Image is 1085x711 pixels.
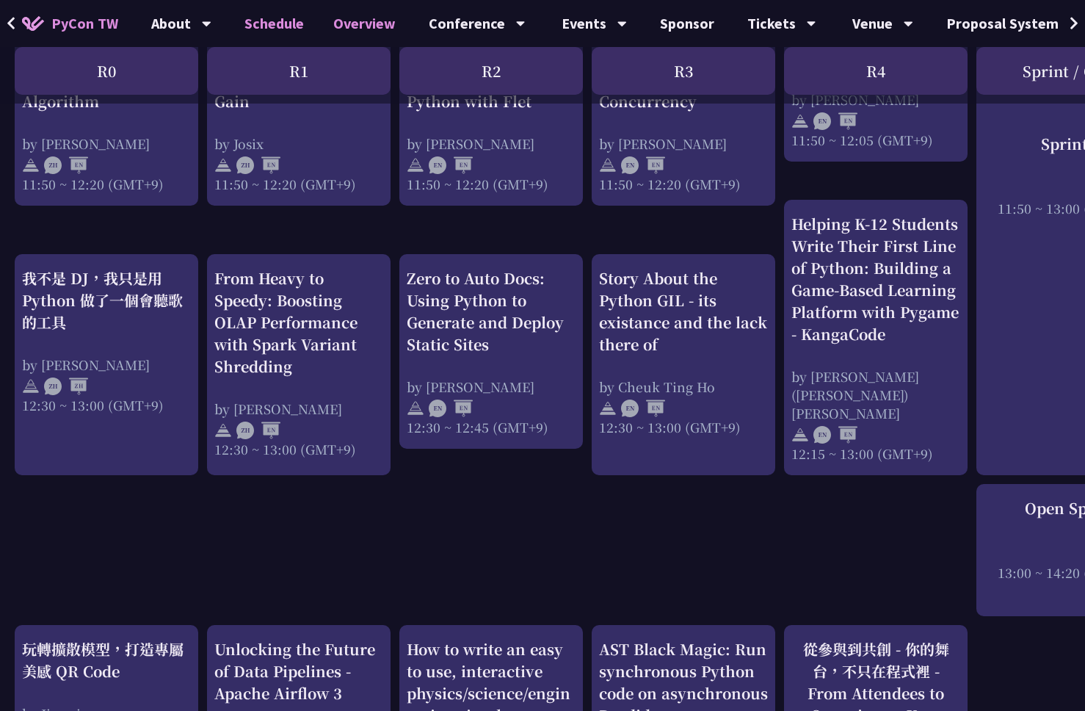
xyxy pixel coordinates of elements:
[236,156,280,174] img: ZHEN.371966e.svg
[621,156,665,174] img: ENEN.5a408d1.svg
[214,638,383,704] div: Unlocking the Future of Data Pipelines - Apache Airflow 3
[22,267,191,333] div: 我不是 DJ，我只是用 Python 做了一個會聽歌的工具
[599,267,768,436] a: Story About the Python GIL - its existance and the lack there of by Cheuk Ting Ho 12:30 ~ 13:00 (...
[791,213,960,345] div: Helping K-12 Students Write Their First Line of Python: Building a Game-Based Learning Platform w...
[214,422,232,439] img: svg+xml;base64,PHN2ZyB4bWxucz0iaHR0cDovL3d3dy53My5vcmcvMjAwMC9zdmciIHdpZHRoPSIyNCIgaGVpZ2h0PSIyNC...
[22,16,44,31] img: Home icon of PyCon TW 2025
[407,267,576,436] a: Zero to Auto Docs: Using Python to Generate and Deploy Static Sites by [PERSON_NAME] 12:30 ~ 12:4...
[791,444,960,463] div: 12:15 ~ 13:00 (GMT+9)
[599,267,768,355] div: Story About the Python GIL - its existance and the lack there of
[599,134,768,153] div: by [PERSON_NAME]
[22,134,191,153] div: by [PERSON_NAME]
[592,47,775,95] div: R3
[236,422,280,439] img: ZHEN.371966e.svg
[22,638,191,682] div: 玩轉擴散模型，打造專屬美感 QR Code
[22,396,191,414] div: 12:30 ~ 13:00 (GMT+9)
[407,418,576,436] div: 12:30 ~ 12:45 (GMT+9)
[214,134,383,153] div: by Josix
[22,267,191,414] a: 我不是 DJ，我只是用 Python 做了一個會聽歌的工具 by [PERSON_NAME] 12:30 ~ 13:00 (GMT+9)
[22,156,40,174] img: svg+xml;base64,PHN2ZyB4bWxucz0iaHR0cDovL3d3dy53My5vcmcvMjAwMC9zdmciIHdpZHRoPSIyNCIgaGVpZ2h0PSIyNC...
[599,418,768,436] div: 12:30 ~ 13:00 (GMT+9)
[407,175,576,193] div: 11:50 ~ 12:20 (GMT+9)
[15,47,198,95] div: R0
[44,156,88,174] img: ZHEN.371966e.svg
[22,378,40,395] img: svg+xml;base64,PHN2ZyB4bWxucz0iaHR0cDovL3d3dy53My5vcmcvMjAwMC9zdmciIHdpZHRoPSIyNCIgaGVpZ2h0PSIyNC...
[407,134,576,153] div: by [PERSON_NAME]
[214,267,383,378] div: From Heavy to Speedy: Boosting OLAP Performance with Spark Variant Shredding
[791,367,960,422] div: by [PERSON_NAME] ([PERSON_NAME]) [PERSON_NAME]
[791,131,960,149] div: 11:50 ~ 12:05 (GMT+9)
[214,156,232,174] img: svg+xml;base64,PHN2ZyB4bWxucz0iaHR0cDovL3d3dy53My5vcmcvMjAwMC9zdmciIHdpZHRoPSIyNCIgaGVpZ2h0PSIyNC...
[407,267,576,355] div: Zero to Auto Docs: Using Python to Generate and Deploy Static Sites
[791,426,809,444] img: svg+xml;base64,PHN2ZyB4bWxucz0iaHR0cDovL3d3dy53My5vcmcvMjAwMC9zdmciIHdpZHRoPSIyNCIgaGVpZ2h0PSIyNC...
[784,47,968,95] div: R4
[429,156,473,174] img: ENEN.5a408d1.svg
[214,175,383,193] div: 11:50 ~ 12:20 (GMT+9)
[791,213,960,463] a: Helping K-12 Students Write Their First Line of Python: Building a Game-Based Learning Platform w...
[621,400,665,417] img: ENEN.5a408d1.svg
[407,378,576,396] div: by [PERSON_NAME]
[22,175,191,193] div: 11:50 ~ 12:20 (GMT+9)
[599,156,617,174] img: svg+xml;base64,PHN2ZyB4bWxucz0iaHR0cDovL3d3dy53My5vcmcvMjAwMC9zdmciIHdpZHRoPSIyNCIgaGVpZ2h0PSIyNC...
[813,112,857,130] img: ENEN.5a408d1.svg
[214,267,383,458] a: From Heavy to Speedy: Boosting OLAP Performance with Spark Variant Shredding by [PERSON_NAME] 12:...
[599,175,768,193] div: 11:50 ~ 12:20 (GMT+9)
[22,355,191,374] div: by [PERSON_NAME]
[207,47,391,95] div: R1
[214,400,383,418] div: by [PERSON_NAME]
[813,426,857,444] img: ENEN.5a408d1.svg
[429,400,473,417] img: ENEN.5a408d1.svg
[51,12,118,35] span: PyCon TW
[214,440,383,458] div: 12:30 ~ 13:00 (GMT+9)
[7,5,133,42] a: PyCon TW
[44,378,88,395] img: ZHZH.38617ef.svg
[407,156,424,174] img: svg+xml;base64,PHN2ZyB4bWxucz0iaHR0cDovL3d3dy53My5vcmcvMjAwMC9zdmciIHdpZHRoPSIyNCIgaGVpZ2h0PSIyNC...
[599,378,768,396] div: by Cheuk Ting Ho
[599,400,617,417] img: svg+xml;base64,PHN2ZyB4bWxucz0iaHR0cDovL3d3dy53My5vcmcvMjAwMC9zdmciIHdpZHRoPSIyNCIgaGVpZ2h0PSIyNC...
[399,47,583,95] div: R2
[407,400,424,417] img: svg+xml;base64,PHN2ZyB4bWxucz0iaHR0cDovL3d3dy53My5vcmcvMjAwMC9zdmciIHdpZHRoPSIyNCIgaGVpZ2h0PSIyNC...
[791,112,809,130] img: svg+xml;base64,PHN2ZyB4bWxucz0iaHR0cDovL3d3dy53My5vcmcvMjAwMC9zdmciIHdpZHRoPSIyNCIgaGVpZ2h0PSIyNC...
